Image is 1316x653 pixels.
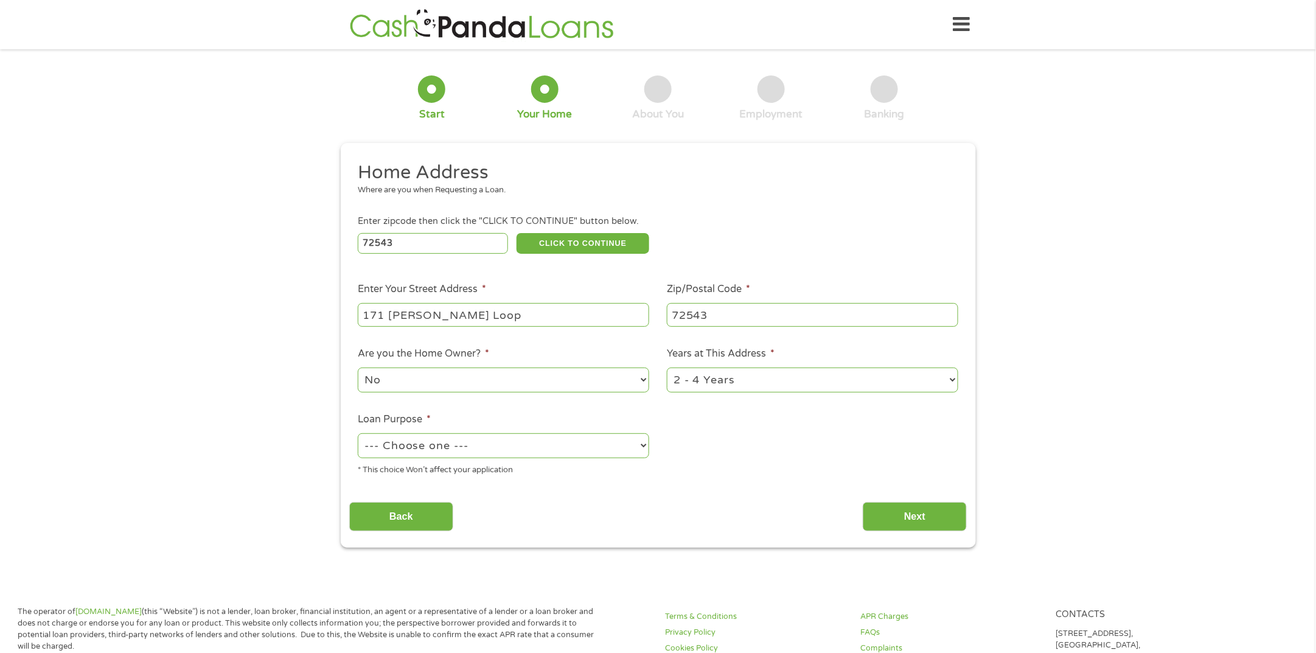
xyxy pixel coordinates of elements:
div: About You [632,108,684,121]
h4: Contacts [1056,609,1236,621]
label: Years at This Address [667,347,775,360]
div: * This choice Won’t affect your application [358,460,649,477]
div: Employment [739,108,802,121]
div: Start [419,108,445,121]
div: Enter zipcode then click the "CLICK TO CONTINUE" button below. [358,215,958,228]
a: [DOMAIN_NAME] [75,607,142,616]
h2: Home Address [358,161,949,185]
div: Banking [864,108,904,121]
a: Privacy Policy [666,627,846,638]
label: Are you the Home Owner? [358,347,489,360]
a: APR Charges [861,611,1042,623]
label: Zip/Postal Code [667,283,750,296]
label: Enter Your Street Address [358,283,486,296]
input: 1 Main Street [358,303,649,326]
label: Loan Purpose [358,413,431,426]
button: CLICK TO CONTINUE [517,233,649,254]
img: GetLoanNow Logo [346,7,618,42]
input: Enter Zipcode (e.g 01510) [358,233,508,254]
p: The operator of (this “Website”) is not a lender, loan broker, financial institution, an agent or... [18,606,604,652]
input: Next [863,502,967,532]
a: Terms & Conditions [666,611,846,623]
a: FAQs [861,627,1042,638]
div: Your Home [518,108,573,121]
input: Back [349,502,453,532]
div: Where are you when Requesting a Loan. [358,184,949,197]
